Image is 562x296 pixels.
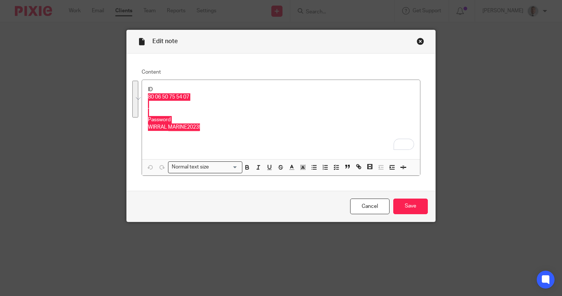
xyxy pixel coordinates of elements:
[350,199,390,215] a: Cancel
[393,199,428,215] input: Save
[211,163,238,171] input: Search for option
[148,116,414,123] p: Password
[142,68,420,76] label: Content
[148,123,414,131] p: WIRRAL MARINE2023!
[417,38,424,45] div: Close this dialog window
[152,38,178,44] span: Edit note
[170,163,210,171] span: Normal text size
[168,161,242,173] div: Search for option
[148,86,414,93] p: ID
[142,80,420,159] div: To enrich screen reader interactions, please activate Accessibility in Grammarly extension settings
[148,93,414,101] p: 80 06 50 75 54 07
